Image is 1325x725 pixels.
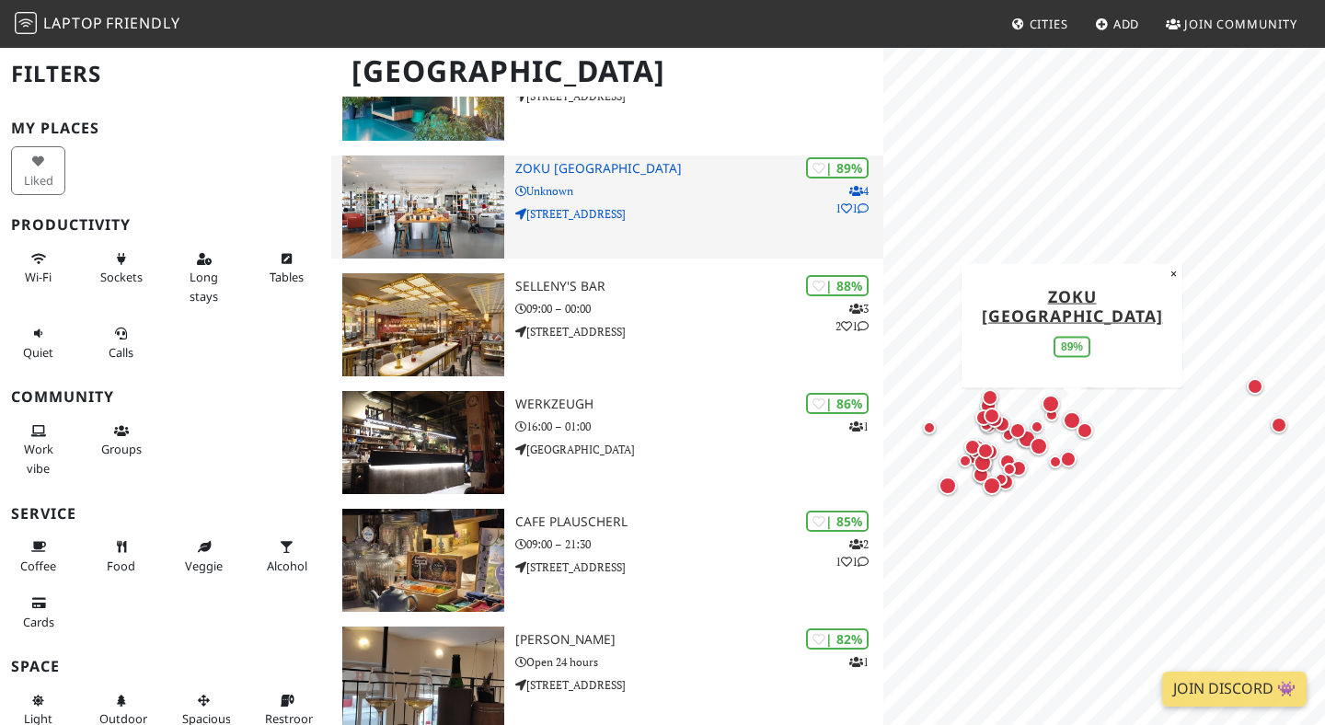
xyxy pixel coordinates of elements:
[998,458,1020,480] div: Map marker
[259,244,314,293] button: Tables
[994,470,1018,494] div: Map marker
[515,676,883,694] p: [STREET_ADDRESS]
[1184,16,1297,32] span: Join Community
[1038,391,1064,417] div: Map marker
[25,269,52,285] span: Stable Wi-Fi
[100,269,143,285] span: Power sockets
[1056,447,1080,471] div: Map marker
[1165,263,1182,283] button: Close popup
[107,558,135,574] span: Food
[1243,374,1267,398] div: Map marker
[185,558,223,574] span: Veggie
[515,418,883,435] p: 16:00 – 01:00
[1162,672,1307,707] a: Join Discord 👾
[806,628,869,650] div: | 82%
[515,279,883,294] h3: SELLENY'S Bar
[342,273,504,376] img: SELLENY'S Bar
[1041,404,1063,426] div: Map marker
[1059,408,1085,433] div: Map marker
[24,441,53,476] span: People working
[972,406,996,430] div: Map marker
[259,532,314,581] button: Alcohol
[976,394,1000,418] div: Map marker
[1007,456,1031,480] div: Map marker
[954,450,976,472] div: Map marker
[1113,16,1140,32] span: Add
[342,509,504,612] img: Cafe Plauscherl
[1158,7,1305,40] a: Join Community
[979,473,1005,499] div: Map marker
[11,318,65,367] button: Quiet
[515,161,883,177] h3: Zoku [GEOGRAPHIC_DATA]
[94,416,148,465] button: Groups
[1077,366,1101,390] div: Map marker
[980,404,1004,428] div: Map marker
[15,12,37,34] img: LaptopFriendly
[94,244,148,293] button: Sockets
[961,435,985,459] div: Map marker
[515,632,883,648] h3: [PERSON_NAME]
[331,509,883,612] a: Cafe Plauscherl | 85% 211 Cafe Plauscherl 09:00 – 21:30 [STREET_ADDRESS]
[11,244,65,293] button: Wi-Fi
[806,157,869,178] div: | 89%
[20,558,56,574] span: Coffee
[11,505,320,523] h3: Service
[43,13,103,33] span: Laptop
[109,344,133,361] span: Video/audio calls
[177,532,231,581] button: Veggie
[1014,426,1040,452] div: Map marker
[1006,419,1030,443] div: Map marker
[806,275,869,296] div: | 88%
[23,614,54,630] span: Credit cards
[971,464,995,488] div: Map marker
[515,397,883,412] h3: WerkzeugH
[515,441,883,458] p: [GEOGRAPHIC_DATA]
[11,120,320,137] h3: My Places
[331,155,883,259] a: Zoku Vienna | 89% 411 Zoku [GEOGRAPHIC_DATA] Unknown [STREET_ADDRESS]
[11,532,65,581] button: Coffee
[331,273,883,376] a: SELLENY'S Bar | 88% 321 SELLENY'S Bar 09:00 – 00:00 [STREET_ADDRESS]
[978,386,1002,409] div: Map marker
[1004,7,1076,40] a: Cities
[11,216,320,234] h3: Productivity
[1054,336,1090,357] div: 89%
[849,653,869,671] p: 1
[806,511,869,532] div: | 85%
[94,532,148,581] button: Food
[1013,430,1035,452] div: Map marker
[190,269,218,304] span: Long stays
[983,408,1007,432] div: Map marker
[337,46,880,97] h1: [GEOGRAPHIC_DATA]
[515,300,883,317] p: 09:00 – 00:00
[969,463,993,487] div: Map marker
[1026,433,1052,459] div: Map marker
[997,424,1020,446] div: Map marker
[15,8,180,40] a: LaptopFriendly LaptopFriendly
[94,318,148,367] button: Calls
[1026,416,1048,438] div: Map marker
[1044,451,1066,473] div: Map marker
[331,391,883,494] a: WerkzeugH | 86% 1 WerkzeugH 16:00 – 01:00 [GEOGRAPHIC_DATA]
[106,13,179,33] span: Friendly
[990,412,1014,436] div: Map marker
[515,558,883,576] p: [STREET_ADDRESS]
[515,323,883,340] p: [STREET_ADDRESS]
[1030,16,1068,32] span: Cities
[342,155,504,259] img: Zoku Vienna
[835,182,869,217] p: 4 1 1
[1088,7,1147,40] a: Add
[918,417,940,439] div: Map marker
[935,473,961,499] div: Map marker
[835,535,869,570] p: 2 1 1
[101,441,142,457] span: Group tables
[342,391,504,494] img: WerkzeugH
[849,418,869,435] p: 1
[975,414,997,436] div: Map marker
[11,46,320,102] h2: Filters
[11,658,320,675] h3: Space
[1073,419,1097,443] div: Map marker
[177,244,231,311] button: Long stays
[11,588,65,637] button: Cards
[835,300,869,335] p: 3 2 1
[515,514,883,530] h3: Cafe Plauscherl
